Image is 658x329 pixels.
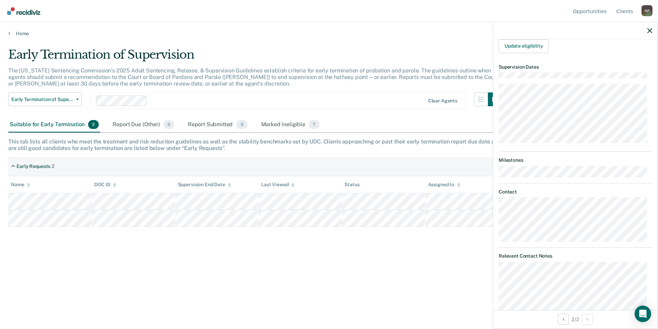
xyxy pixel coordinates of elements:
dt: Contact [499,189,652,195]
div: Name [11,182,30,188]
span: 2 [88,120,99,129]
dt: Supervision Dates [499,64,652,70]
span: Early Termination of Supervision [11,97,73,102]
div: Last Viewed [261,182,295,188]
img: Recidiviz [7,7,40,15]
div: This tab lists all clients who meet the treatment and risk reduction guidelines as well as the st... [8,138,650,151]
div: Assigned to [428,182,460,188]
div: Marked Ineligible [260,117,321,132]
span: 0 [163,120,174,129]
button: Previous Opportunity [558,314,569,325]
dt: Milestones [499,157,652,163]
dt: Relevant Contact Notes [499,253,652,259]
div: Open Intercom Messenger [635,306,651,322]
div: N P [641,5,652,16]
div: Supervision End Date [178,182,231,188]
div: Early Termination of Supervision [8,48,502,67]
div: Report Due (Other) [111,117,175,132]
p: The [US_STATE] Sentencing Commission’s 2025 Adult Sentencing, Release, & Supervision Guidelines e... [8,67,498,87]
button: Profile dropdown button [641,5,652,16]
div: Suitable for Early Termination [8,117,100,132]
span: 3 [236,120,247,129]
div: Early Requests [17,163,50,169]
button: Update eligibility [499,39,549,53]
button: Next Opportunity [582,314,593,325]
div: Report Submitted [187,117,249,132]
span: 7 [309,120,319,129]
div: 2 [52,163,54,169]
a: Home [8,30,650,37]
div: Status [344,182,359,188]
div: 2 / 2 [493,310,658,328]
div: Clear agents [428,98,457,104]
div: DOC ID [94,182,116,188]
